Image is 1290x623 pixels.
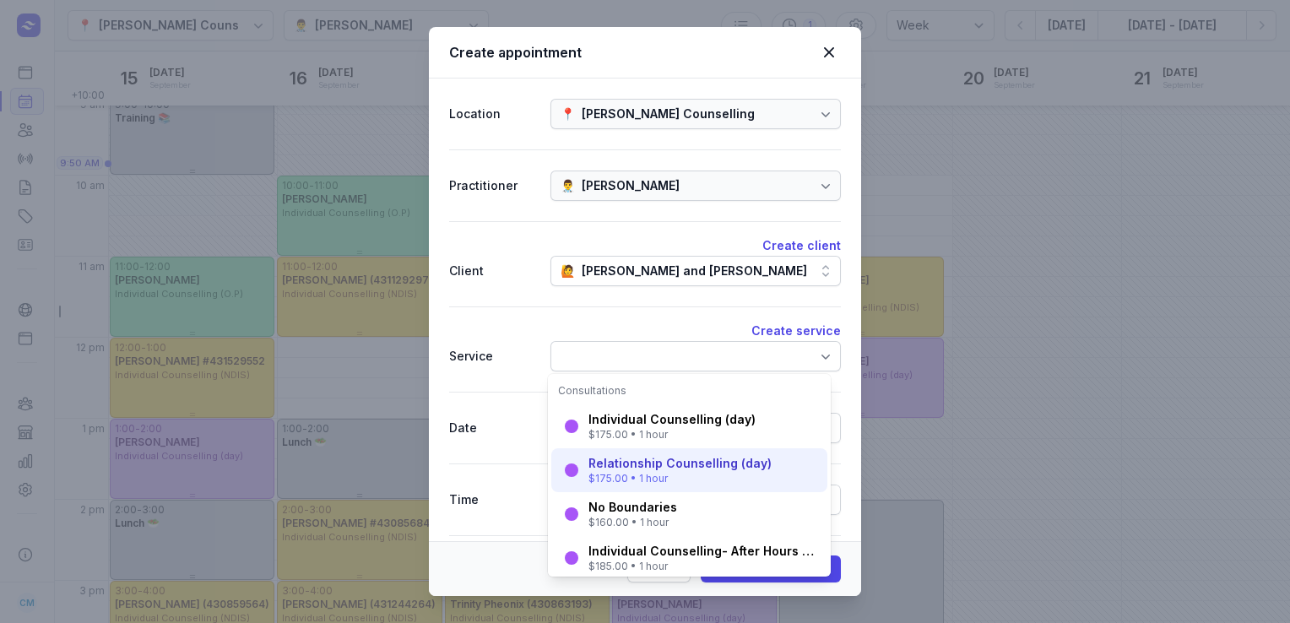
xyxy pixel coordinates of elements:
div: Consultations [558,384,821,398]
div: $185.00 • 1 hour [588,560,817,573]
button: Create client [762,236,841,256]
div: Individual Counselling (day) [588,411,756,428]
div: $175.00 • 1 hour [588,428,756,442]
div: Date [449,418,537,438]
div: Client [449,261,537,281]
div: [PERSON_NAME] [582,176,680,196]
div: Service [449,346,537,366]
div: $175.00 • 1 hour [588,472,772,485]
div: 🙋️ [561,261,575,281]
div: Practitioner [449,176,537,196]
div: Individual Counselling- After Hours (after 5pm) [588,543,817,560]
div: No Boundaries [588,499,677,516]
div: $160.00 • 1 hour [588,516,677,529]
div: Relationship Counselling (day) [588,455,772,472]
div: 👨‍⚕️ [561,176,575,196]
div: [PERSON_NAME] Counselling [582,104,755,124]
div: Location [449,104,537,124]
button: Create service [751,321,841,341]
div: Create appointment [449,42,817,62]
div: Time [449,490,537,510]
div: 📍 [561,104,575,124]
